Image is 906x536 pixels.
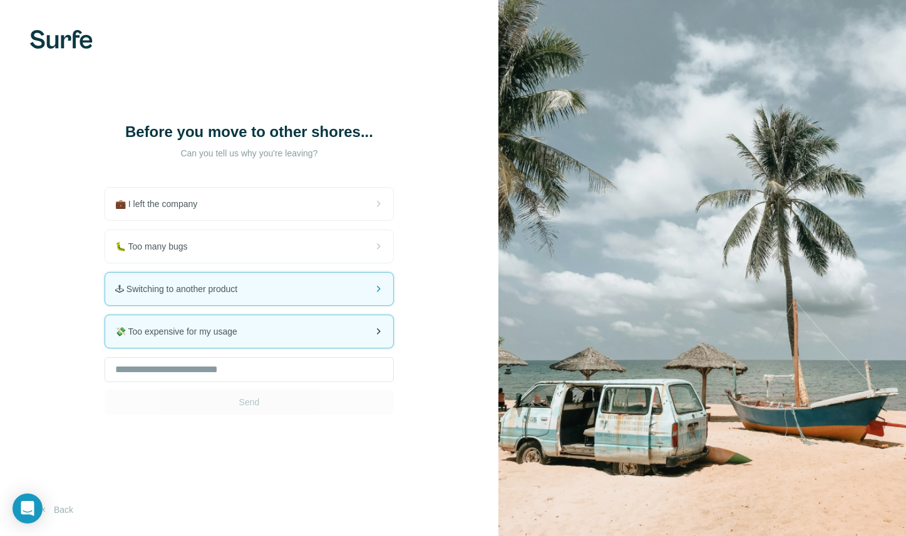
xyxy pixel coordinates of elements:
[30,30,93,49] img: Surfe's logo
[115,283,247,295] span: 🕹 Switching to another product
[124,122,374,142] h1: Before you move to other shores...
[115,325,247,338] span: 💸 Too expensive for my usage
[13,493,43,523] div: Open Intercom Messenger
[30,498,82,521] button: Back
[115,198,207,210] span: 💼 I left the company
[115,240,198,253] span: 🐛 Too many bugs
[124,147,374,159] p: Can you tell us why you're leaving?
